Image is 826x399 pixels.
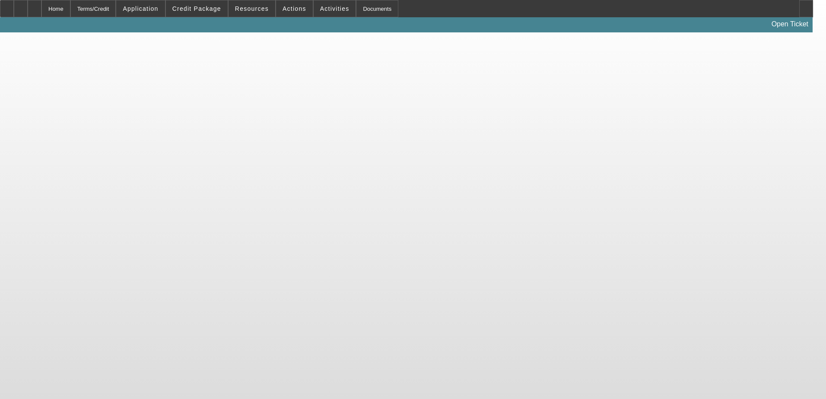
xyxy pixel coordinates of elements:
button: Actions [276,0,313,17]
span: Actions [283,5,306,12]
a: Open Ticket [768,17,812,32]
button: Application [116,0,165,17]
button: Resources [229,0,275,17]
span: Activities [320,5,349,12]
button: Credit Package [166,0,228,17]
span: Resources [235,5,269,12]
span: Application [123,5,158,12]
span: Credit Package [172,5,221,12]
button: Activities [314,0,356,17]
